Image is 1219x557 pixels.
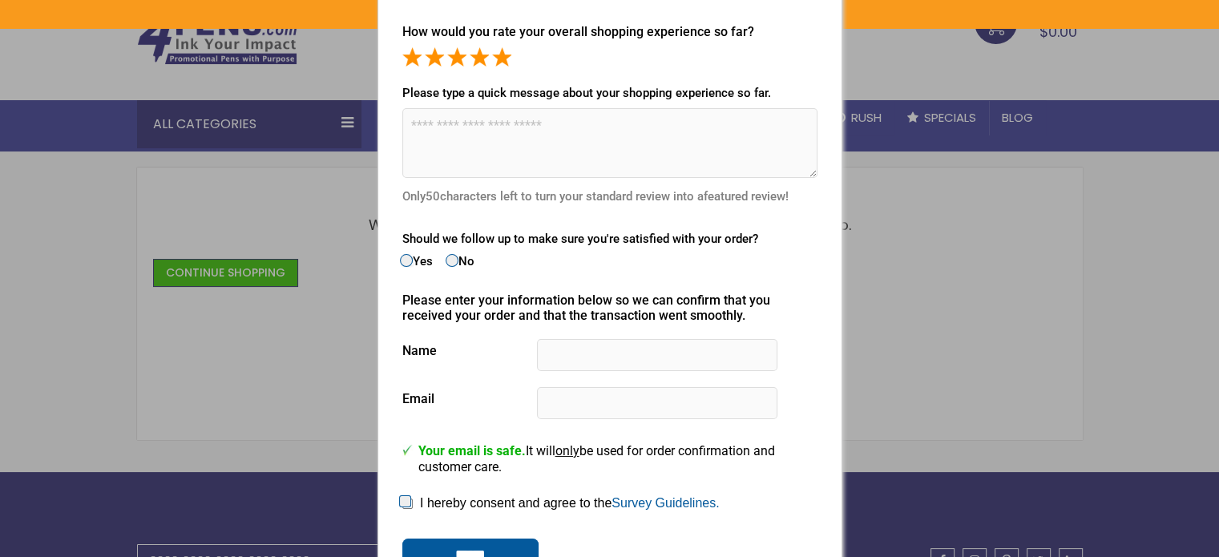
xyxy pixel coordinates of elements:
span: 50 [426,189,440,204]
input: Yes [402,255,413,265]
label: No [448,254,474,268]
input: No [448,255,458,265]
div: Should we follow up to make sure you're satisfied with your order? [402,232,817,246]
label: I hereby consent and agree to the [420,496,720,510]
label: Yes [402,254,433,268]
span: featured review! [704,189,789,204]
div: How would you rate your overall shopping experience so far? [402,8,817,70]
div: Name [402,331,817,371]
div: Please type a quick message about your shopping experience so far. [402,86,817,100]
a: Survey Guidelines. [612,496,719,510]
span: Your email is safe. [418,443,526,458]
div: Only characters left to turn your standard review into a [402,189,817,204]
u: only [555,443,579,458]
div: Please enter your information below so we can confirm that you received your order and that the t... [402,293,817,323]
p: It will be used for order confirmation and customer care. [402,435,817,475]
div: Email [402,379,817,427]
